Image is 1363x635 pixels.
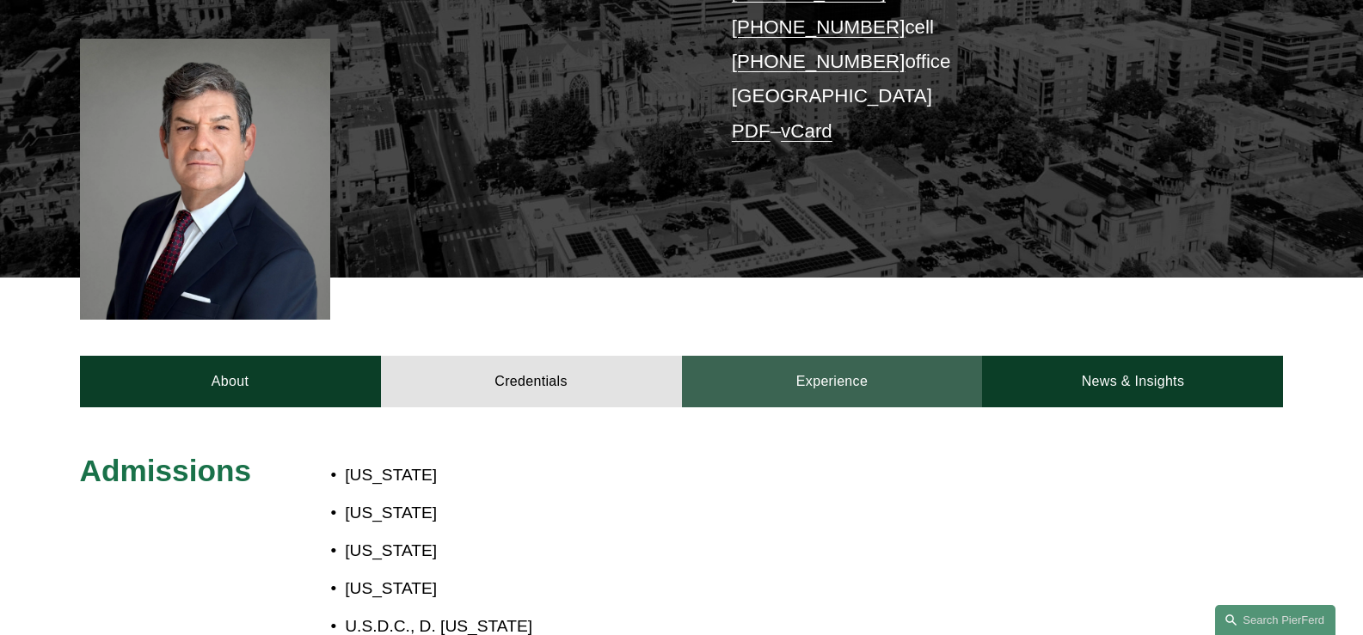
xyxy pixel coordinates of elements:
[345,536,782,566] p: [US_STATE]
[732,16,906,38] a: [PHONE_NUMBER]
[345,574,782,604] p: [US_STATE]
[982,356,1283,407] a: News & Insights
[1215,605,1335,635] a: Search this site
[682,356,983,407] a: Experience
[80,356,381,407] a: About
[80,454,251,487] span: Admissions
[345,498,782,528] p: [US_STATE]
[732,51,906,72] a: [PHONE_NUMBER]
[381,356,682,407] a: Credentials
[781,120,832,142] a: vCard
[345,461,782,491] p: [US_STATE]
[732,120,771,142] a: PDF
